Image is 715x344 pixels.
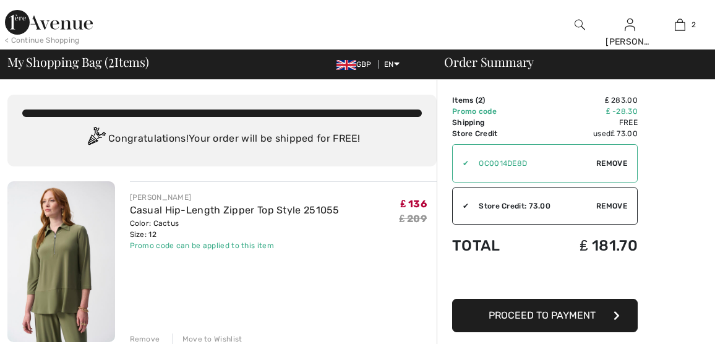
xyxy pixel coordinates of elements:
[625,17,635,32] img: My Info
[478,96,482,105] span: 2
[536,128,638,139] td: used
[452,299,638,332] button: Proceed to Payment
[452,106,536,117] td: Promo code
[536,106,638,117] td: ₤ -28.30
[656,17,704,32] a: 2
[691,19,696,30] span: 2
[7,56,149,68] span: My Shopping Bag ( Items)
[536,117,638,128] td: Free
[452,117,536,128] td: Shipping
[5,35,80,46] div: < Continue Shopping
[130,192,340,203] div: [PERSON_NAME]
[596,158,627,169] span: Remove
[452,267,638,295] iframe: PayPal
[489,309,596,321] span: Proceed to Payment
[453,200,469,212] div: ✔
[469,145,596,182] input: Promo code
[7,181,115,342] img: Casual Hip-Length Zipper Top Style 251055
[22,127,422,152] div: Congratulations! Your order will be shipped for FREE!
[452,225,536,267] td: Total
[575,17,585,32] img: search the website
[130,204,340,216] a: Casual Hip-Length Zipper Top Style 251055
[5,10,93,35] img: 1ère Avenue
[83,127,108,152] img: Congratulation2.svg
[452,128,536,139] td: Store Credit
[400,213,427,225] s: ₤ 209
[610,129,638,138] span: ₤ 73.00
[336,60,377,69] span: GBP
[108,53,114,69] span: 2
[130,218,340,240] div: Color: Cactus Size: 12
[675,17,685,32] img: My Bag
[469,200,596,212] div: Store Credit: 73.00
[453,158,469,169] div: ✔
[625,19,635,30] a: Sign In
[336,60,356,70] img: UK Pound
[452,95,536,106] td: Items ( )
[536,95,638,106] td: ₤ 283.00
[401,198,427,210] span: ₤ 136
[384,60,400,69] span: EN
[596,200,627,212] span: Remove
[606,35,654,48] div: [PERSON_NAME]
[429,56,708,68] div: Order Summary
[536,225,638,267] td: ₤ 181.70
[130,240,340,251] div: Promo code can be applied to this item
